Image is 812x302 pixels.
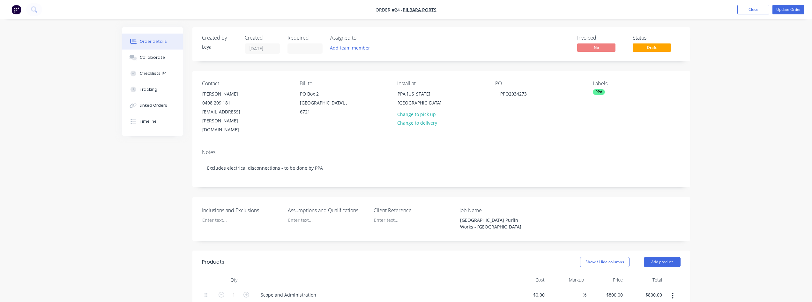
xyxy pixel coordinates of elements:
button: Tracking [122,81,183,97]
div: Status [633,35,681,41]
div: Checklists 1/4 [140,71,167,76]
div: Created by [202,35,237,41]
div: Contact [202,81,289,87]
div: Leya [202,43,237,50]
span: Draft [633,43,671,51]
button: Add team member [326,43,373,52]
div: 0498 209 181 [202,98,255,107]
div: Qty [215,274,253,286]
div: [EMAIL_ADDRESS][PERSON_NAME][DOMAIN_NAME] [202,107,255,134]
div: Invoiced [577,35,625,41]
div: Bill to [300,81,387,87]
button: Add product [644,257,681,267]
button: Add team member [330,43,374,52]
a: PILBARA PORTS [403,7,436,13]
div: Collaborate [140,55,165,60]
div: Linked Orders [140,103,167,108]
div: PO Box 2 [300,89,353,98]
div: Price [586,274,626,286]
span: No [577,43,615,51]
label: Assumptions and Qualifications [288,206,368,214]
button: Checklists 1/4 [122,66,183,81]
div: PPO2034273 [495,89,532,98]
label: Job Name [459,206,539,214]
button: Linked Orders [122,97,183,113]
div: [GEOGRAPHIC_DATA] Purlin Works - [GEOGRAPHIC_DATA] [455,215,535,231]
img: Factory [11,5,21,14]
div: Products [202,258,224,266]
label: Inclusions and Exclusions [202,206,282,214]
button: Change to delivery [394,119,440,127]
div: PO Box 2[GEOGRAPHIC_DATA], , 6721 [294,89,358,117]
div: Scope and Administration [256,290,321,299]
div: Assigned to [330,35,394,41]
div: Order details [140,39,167,44]
label: Client Reference [374,206,453,214]
div: PPA [US_STATE][GEOGRAPHIC_DATA] [398,89,451,107]
div: Timeline [140,119,157,124]
button: Change to pick up [394,110,439,118]
div: Created [245,35,280,41]
div: PPA [593,89,605,95]
div: PO [495,81,583,87]
div: [PERSON_NAME]0498 209 181[EMAIL_ADDRESS][PERSON_NAME][DOMAIN_NAME] [197,89,261,135]
button: Collaborate [122,50,183,66]
div: Markup [547,274,586,286]
div: Excludes electrical disconnections - to be done by PPA [202,158,681,178]
div: PPA [US_STATE][GEOGRAPHIC_DATA] [392,89,456,110]
div: Labels [593,81,680,87]
div: Install at [397,81,485,87]
button: Show / Hide columns [580,257,629,267]
div: Total [625,274,665,286]
div: Cost [508,274,548,286]
button: Timeline [122,113,183,129]
div: Notes [202,149,681,155]
div: [GEOGRAPHIC_DATA], , 6721 [300,98,353,116]
span: % [583,291,586,298]
button: Order details [122,34,183,50]
div: [PERSON_NAME] [202,89,255,98]
span: Order #24 - [376,7,403,13]
div: Tracking [140,87,157,92]
button: Update Order [772,5,804,14]
button: Close [737,5,769,14]
div: Required [287,35,323,41]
